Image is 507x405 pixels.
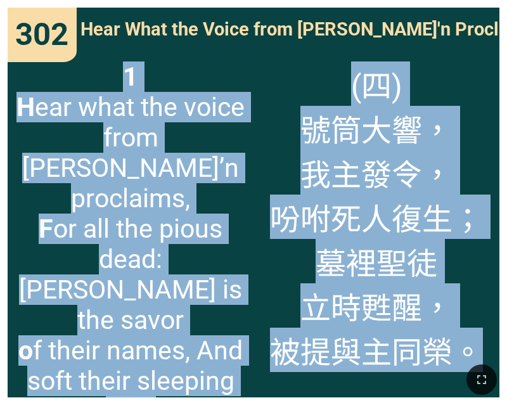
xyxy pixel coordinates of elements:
span: 302 [15,16,68,53]
b: o [18,335,33,366]
b: H [16,92,35,122]
span: (四) 號筒大響， 我主發令， 吩咐死人復生； 墓裡聖徒 立時甦醒， 被提與主同榮。 [270,61,483,372]
b: F [39,214,53,244]
b: 1 [123,61,138,92]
